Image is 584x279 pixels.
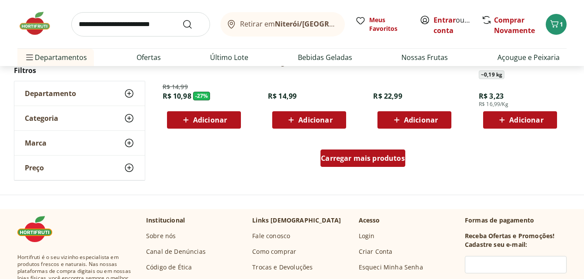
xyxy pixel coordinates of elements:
[321,155,405,162] span: Carregar mais produtos
[252,216,341,225] p: Links [DEMOGRAPHIC_DATA]
[434,15,481,35] a: Criar conta
[479,101,508,108] span: R$ 16,99/Kg
[359,216,380,225] p: Acesso
[252,232,290,240] a: Fale conosco
[434,15,472,36] span: ou
[167,111,241,129] button: Adicionar
[146,263,192,272] a: Código de Ética
[298,52,352,63] a: Bebidas Geladas
[71,12,210,37] input: search
[434,15,456,25] a: Entrar
[182,19,203,30] button: Submit Search
[483,111,557,129] button: Adicionar
[373,91,402,101] span: R$ 22,99
[25,163,44,172] span: Preço
[14,156,145,180] button: Preço
[17,216,61,242] img: Hortifruti
[560,20,563,28] span: 1
[275,19,374,29] b: Niterói/[GEOGRAPHIC_DATA]
[298,116,332,123] span: Adicionar
[240,20,336,28] span: Retirar em
[465,240,527,249] h3: Cadastre seu e-mail:
[369,16,409,33] span: Meus Favoritos
[479,70,504,79] span: ~ 0,19 kg
[220,12,345,37] button: Retirar emNiterói/[GEOGRAPHIC_DATA]
[163,83,188,91] span: R$ 14,99
[252,247,296,256] a: Como comprar
[14,106,145,130] button: Categoria
[272,111,346,129] button: Adicionar
[14,131,145,155] button: Marca
[546,14,567,35] button: Carrinho
[193,92,210,100] span: - 27 %
[25,89,76,98] span: Departamento
[377,111,451,129] button: Adicionar
[401,52,448,63] a: Nossas Frutas
[14,81,145,106] button: Departamento
[465,232,554,240] h3: Receba Ofertas e Promoções!
[359,247,393,256] a: Criar Conta
[497,52,560,63] a: Açougue e Peixaria
[146,216,185,225] p: Institucional
[25,114,58,123] span: Categoria
[359,263,423,272] a: Esqueci Minha Senha
[404,116,438,123] span: Adicionar
[479,91,504,101] span: R$ 3,23
[146,247,206,256] a: Canal de Denúncias
[146,232,176,240] a: Sobre nós
[252,263,313,272] a: Trocas e Devoluções
[320,149,405,170] a: Carregar mais produtos
[355,16,409,33] a: Meus Favoritos
[359,232,375,240] a: Login
[163,91,191,101] span: R$ 10,98
[268,91,297,101] span: R$ 14,99
[193,116,227,123] span: Adicionar
[25,139,47,147] span: Marca
[14,62,145,79] h2: Filtros
[24,47,35,68] button: Menu
[24,47,87,68] span: Departamentos
[137,52,161,63] a: Ofertas
[494,15,535,35] a: Comprar Novamente
[509,116,543,123] span: Adicionar
[465,216,567,225] p: Formas de pagamento
[17,10,61,37] img: Hortifruti
[210,52,248,63] a: Último Lote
